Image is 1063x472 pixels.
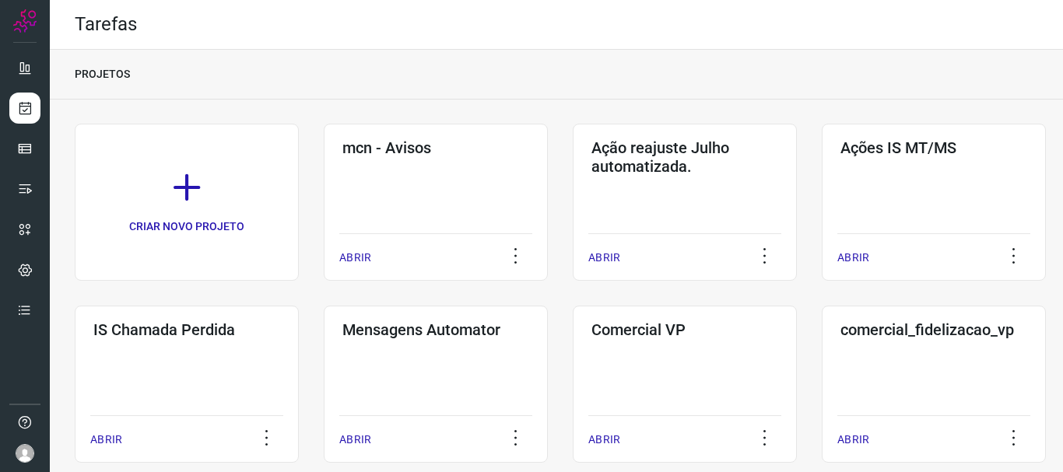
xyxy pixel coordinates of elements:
img: Logo [13,9,37,33]
p: ABRIR [339,250,371,266]
h3: comercial_fidelizacao_vp [840,320,1027,339]
h2: Tarefas [75,13,137,36]
h3: Comercial VP [591,320,778,339]
p: ABRIR [837,250,869,266]
h3: Mensagens Automator [342,320,529,339]
p: ABRIR [588,432,620,448]
h3: mcn - Avisos [342,138,529,157]
h3: Ações IS MT/MS [840,138,1027,157]
img: avatar-user-boy.jpg [16,444,34,463]
p: ABRIR [339,432,371,448]
p: CRIAR NOVO PROJETO [129,219,244,235]
p: ABRIR [837,432,869,448]
h3: Ação reajuste Julho automatizada. [591,138,778,176]
p: ABRIR [90,432,122,448]
h3: IS Chamada Perdida [93,320,280,339]
p: ABRIR [588,250,620,266]
p: PROJETOS [75,66,130,82]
